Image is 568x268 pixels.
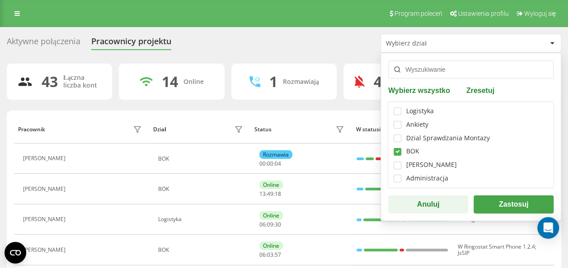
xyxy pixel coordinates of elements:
[406,148,419,155] div: BOK
[162,73,178,90] div: 14
[464,86,497,94] button: Zresetuj
[275,160,281,167] span: 04
[386,40,494,47] div: Wybierz dział
[275,221,281,228] span: 30
[283,78,319,86] div: Rozmawiają
[267,190,273,198] span: 49
[267,221,273,228] span: 09
[394,10,442,17] span: Program poleceń
[406,161,457,169] div: [PERSON_NAME]
[275,251,281,259] span: 57
[524,10,556,17] span: Wyloguj się
[259,241,283,250] div: Online
[474,195,554,213] button: Zastosuj
[406,107,434,115] div: Logistyka
[158,156,245,162] div: BOK
[254,126,272,133] div: Status
[458,10,509,17] span: Ustawienia profilu
[158,216,245,222] div: Logistyka
[406,134,490,142] div: Dzial Sprawdzania Montazy
[388,60,554,79] input: Wyszukiwanie
[259,191,281,197] div: : :
[259,160,266,167] span: 00
[23,186,68,192] div: [PERSON_NAME]
[259,190,266,198] span: 13
[259,252,281,258] div: : :
[259,221,266,228] span: 06
[158,247,245,253] div: BOK
[259,150,292,159] div: Rozmawia
[267,160,273,167] span: 00
[388,195,468,213] button: Anuluj
[458,243,535,250] span: W Ringostat Smart Phone 1.2.4
[388,86,453,94] button: Wybierz wszystko
[537,217,559,239] div: Open Intercom Messenger
[153,126,166,133] div: Dział
[5,242,26,263] button: Open CMP widget
[269,73,277,90] div: 1
[18,126,45,133] div: Pracownik
[259,180,283,189] div: Online
[374,73,382,90] div: 4
[63,74,101,89] div: Łączna liczba kont
[458,249,469,257] span: JsSIP
[406,175,448,182] div: Administracja
[267,251,273,259] span: 03
[275,190,281,198] span: 18
[259,161,281,167] div: : :
[406,121,428,129] div: Ankiety
[42,73,58,90] div: 43
[23,155,68,162] div: [PERSON_NAME]
[158,186,245,192] div: BOK
[259,211,283,220] div: Online
[7,37,80,51] div: Aktywne połączenia
[259,222,281,228] div: : :
[23,247,68,253] div: [PERSON_NAME]
[183,78,204,86] div: Online
[91,37,171,51] div: Pracownicy projektu
[259,251,266,259] span: 06
[356,126,448,133] div: W statusie
[23,216,68,222] div: [PERSON_NAME]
